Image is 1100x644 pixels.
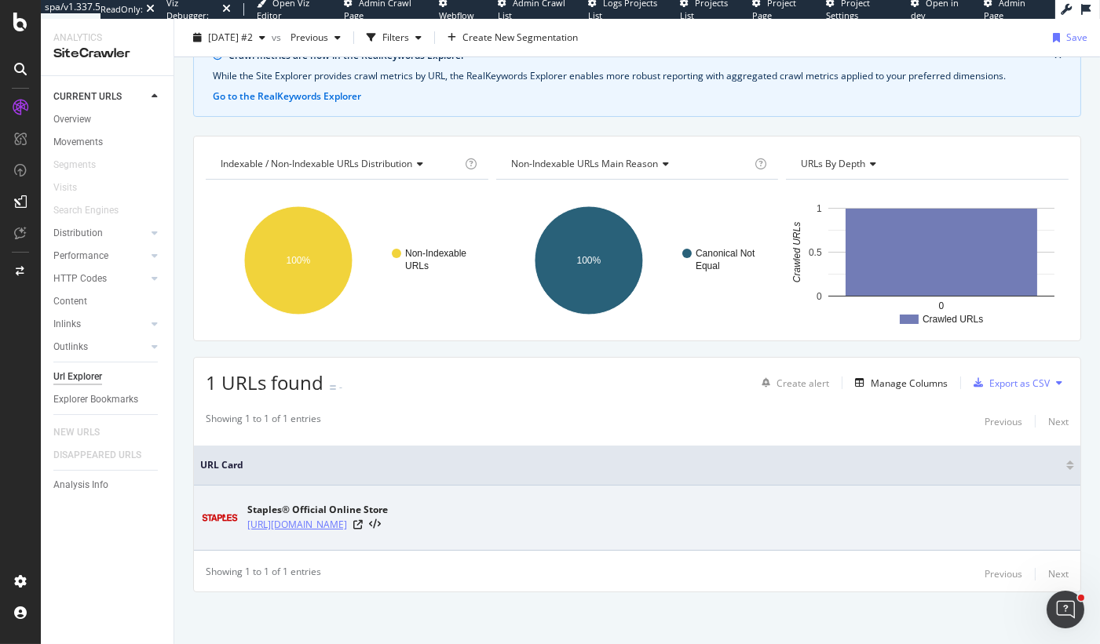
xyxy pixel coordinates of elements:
div: Outlinks [53,339,88,355]
div: Segments [53,157,96,173]
div: info banner [193,35,1081,117]
span: URL Card [200,458,1062,472]
span: Previous [284,31,328,44]
h4: URLs by Depth [798,151,1054,176]
button: Create New Segmentation [441,25,584,50]
a: Explorer Bookmarks [53,391,163,408]
a: Overview [53,111,163,128]
div: Search Engines [53,202,119,219]
span: Create New Segmentation [462,31,578,44]
a: DISAPPEARED URLS [53,447,157,464]
a: [URL][DOMAIN_NAME] [247,517,347,533]
span: vs [272,31,284,44]
text: Crawled URLs [923,314,983,325]
a: Analysis Info [53,477,163,493]
div: Showing 1 to 1 of 1 entries [206,412,321,431]
div: Url Explorer [53,369,102,385]
a: Distribution [53,225,147,242]
span: Indexable / Non-Indexable URLs distribution [221,157,412,170]
div: Inlinks [53,316,81,333]
button: Go to the RealKeywords Explorer [213,89,361,104]
button: View HTML Source [369,519,381,530]
button: Previous [284,25,347,50]
a: Visit Online Page [353,520,363,529]
button: Filters [360,25,428,50]
button: Previous [985,565,1022,584]
button: Export as CSV [967,370,1050,395]
a: Performance [53,248,147,264]
text: Non-Indexable [405,248,466,259]
button: Manage Columns [849,373,948,392]
div: NEW URLS [53,424,100,441]
a: NEW URLS [53,424,115,441]
span: URLs by Depth [801,157,865,170]
span: 2025 Aug. 29th #2 [208,31,253,44]
div: Visits [53,180,77,196]
a: HTTP Codes [53,271,147,287]
div: HTTP Codes [53,271,107,287]
div: Overview [53,111,91,128]
text: Canonical Not [696,248,755,259]
span: Webflow [439,9,474,21]
div: SiteCrawler [53,45,161,63]
div: Distribution [53,225,103,242]
button: Previous [985,412,1022,431]
div: Save [1066,31,1087,44]
div: Content [53,293,87,310]
button: Next [1048,412,1069,431]
div: Movements [53,134,103,151]
text: 100% [576,255,601,266]
a: Inlinks [53,316,147,333]
a: CURRENT URLS [53,89,147,105]
div: Next [1048,567,1069,580]
a: Search Engines [53,202,134,219]
div: Analysis Info [53,477,108,493]
div: Showing 1 to 1 of 1 entries [206,565,321,584]
svg: A chart. [786,192,1069,329]
iframe: Intercom live chat [1047,591,1084,628]
a: Outlinks [53,339,147,355]
div: Export as CSV [989,377,1050,390]
div: Previous [985,415,1022,428]
text: URLs [405,260,429,271]
text: Crawled URLs [792,222,803,282]
button: [DATE] #2 [187,25,272,50]
div: Performance [53,248,108,264]
svg: A chart. [496,192,779,329]
img: Equal [330,385,336,390]
h4: Indexable / Non-Indexable URLs Distribution [217,151,462,176]
img: main image [200,508,239,527]
text: Equal [696,260,720,271]
div: Manage Columns [871,377,948,390]
div: Explorer Bookmarks [53,391,138,408]
div: Next [1048,415,1069,428]
button: Next [1048,565,1069,584]
button: Create alert [755,370,829,395]
div: Filters [382,31,409,44]
div: CURRENT URLS [53,89,122,105]
svg: A chart. [206,192,488,329]
div: DISAPPEARED URLS [53,447,141,464]
span: 1 URLs found [206,369,323,395]
text: 1 [817,203,822,214]
div: While the Site Explorer provides crawl metrics by URL, the RealKeywords Explorer enables more rob... [213,69,1062,83]
a: Movements [53,134,163,151]
a: Segments [53,157,111,173]
div: Create alert [777,377,829,390]
text: 0 [939,300,945,311]
div: - [339,380,342,394]
div: ReadOnly: [100,3,143,16]
text: 100% [287,255,311,266]
span: Non-Indexable URLs Main Reason [511,157,658,170]
a: Url Explorer [53,369,163,385]
div: Staples® Official Online Store [247,503,388,517]
h4: Non-Indexable URLs Main Reason [508,151,752,176]
button: Save [1047,25,1087,50]
a: Content [53,293,163,310]
text: 0 [817,291,822,302]
div: Analytics [53,31,161,45]
div: Previous [985,567,1022,580]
